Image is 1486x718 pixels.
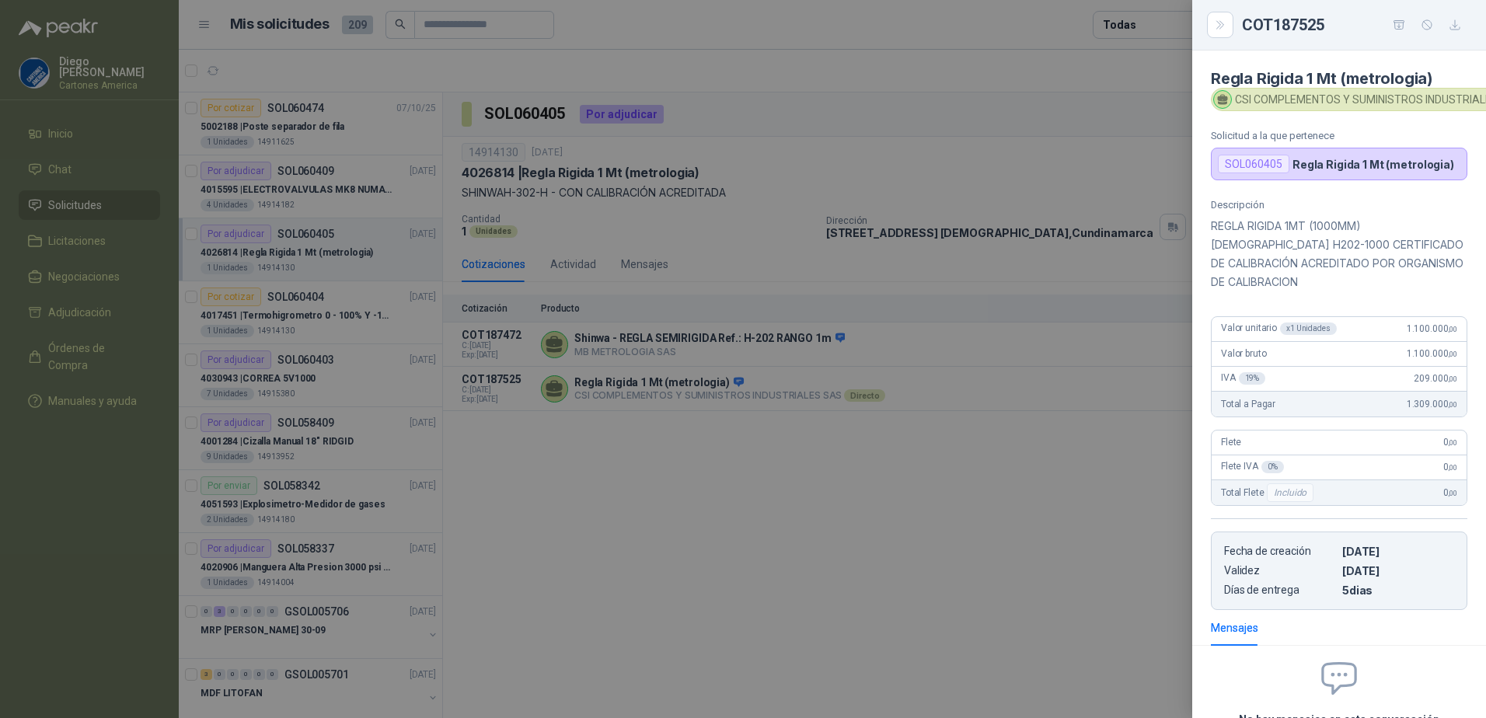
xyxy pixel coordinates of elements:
[1448,375,1457,383] span: ,00
[1221,461,1284,473] span: Flete IVA
[1221,322,1337,335] span: Valor unitario
[1261,461,1284,473] div: 0 %
[1224,584,1336,597] p: Días de entrega
[1221,399,1275,410] span: Total a Pagar
[1448,463,1457,472] span: ,00
[1211,217,1467,291] p: REGLA RIGIDA 1MT (1000MM)[DEMOGRAPHIC_DATA] H202-1000 CERTIFICADO DE CALIBRACIÓN ACREDITADO POR O...
[1443,437,1457,448] span: 0
[1221,437,1241,448] span: Flete
[1211,199,1467,211] p: Descripción
[1221,348,1266,359] span: Valor bruto
[1443,487,1457,498] span: 0
[1407,323,1457,334] span: 1.100.000
[1218,155,1289,173] div: SOL060405
[1407,348,1457,359] span: 1.100.000
[1211,130,1467,141] p: Solicitud a la que pertenece
[1443,462,1457,472] span: 0
[1342,545,1454,558] p: [DATE]
[1280,322,1337,335] div: x 1 Unidades
[1242,12,1467,37] div: COT187525
[1211,619,1258,636] div: Mensajes
[1211,69,1467,88] h4: Regla Rigida 1 Mt (metrologia)
[1448,325,1457,333] span: ,00
[1448,489,1457,497] span: ,00
[1407,399,1457,410] span: 1.309.000
[1448,438,1457,447] span: ,00
[1292,158,1454,171] p: Regla Rigida 1 Mt (metrologia)
[1448,400,1457,409] span: ,00
[1224,545,1336,558] p: Fecha de creación
[1448,350,1457,358] span: ,00
[1414,373,1457,384] span: 209.000
[1221,372,1265,385] span: IVA
[1211,16,1230,34] button: Close
[1221,483,1317,502] span: Total Flete
[1224,564,1336,577] p: Validez
[1239,372,1266,385] div: 19 %
[1267,483,1313,502] div: Incluido
[1342,564,1454,577] p: [DATE]
[1342,584,1454,597] p: 5 dias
